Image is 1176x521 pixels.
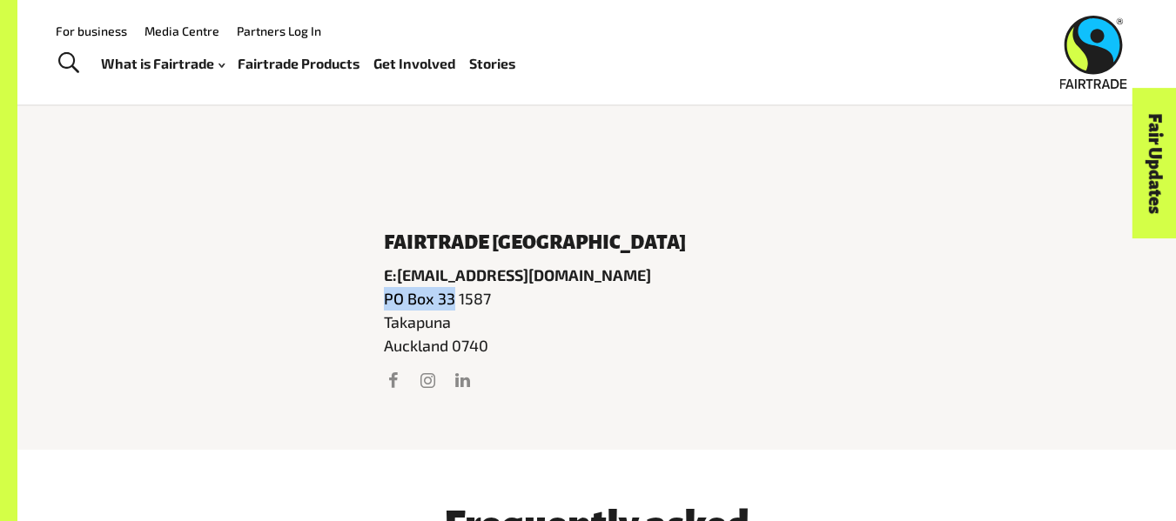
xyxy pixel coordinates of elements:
[384,264,810,287] p: E:
[237,23,321,38] a: Partners Log In
[384,371,403,390] a: Visit us on Facebook
[418,371,437,390] a: Visit us on Instagram
[144,23,219,38] a: Media Centre
[384,287,810,357] p: PO Box 33 1587 Takapuna Auckland 0740
[56,23,127,38] a: For business
[47,42,90,85] a: Toggle Search
[373,51,455,77] a: Get Involved
[453,371,472,390] a: Visit us on LinkedIn
[397,265,651,284] a: [EMAIL_ADDRESS][DOMAIN_NAME]
[101,51,225,77] a: What is Fairtrade
[469,51,515,77] a: Stories
[1060,16,1127,89] img: Fairtrade Australia New Zealand logo
[238,51,360,77] a: Fairtrade Products
[384,232,810,253] h6: Fairtrade [GEOGRAPHIC_DATA]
